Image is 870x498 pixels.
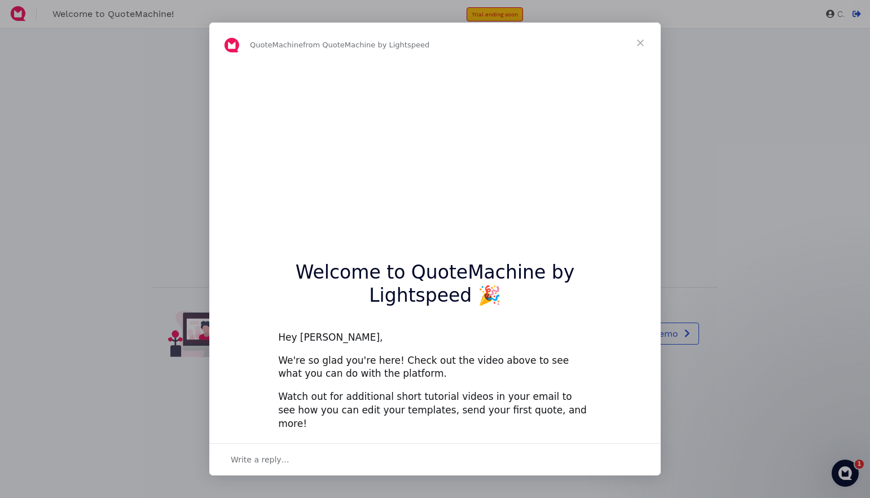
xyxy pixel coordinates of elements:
div: Open conversation and reply [209,443,661,475]
span: Close [620,23,661,63]
img: Profile image for QuoteMachine [223,36,241,54]
span: QuoteMachine [250,41,303,49]
iframe: youtube [278,64,592,239]
div: Watch out for additional short tutorial videos in your email to see how you can edit your templat... [278,390,592,430]
h1: Welcome to QuoteMachine by Lightspeed 🎉 [278,261,592,314]
span: Write a reply… [231,452,289,467]
div: Hey [PERSON_NAME], [278,331,592,345]
span: from QuoteMachine by Lightspeed [303,41,429,49]
div: We're so glad you're here! Check out the video above to see what you can do with the platform. [278,354,592,381]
